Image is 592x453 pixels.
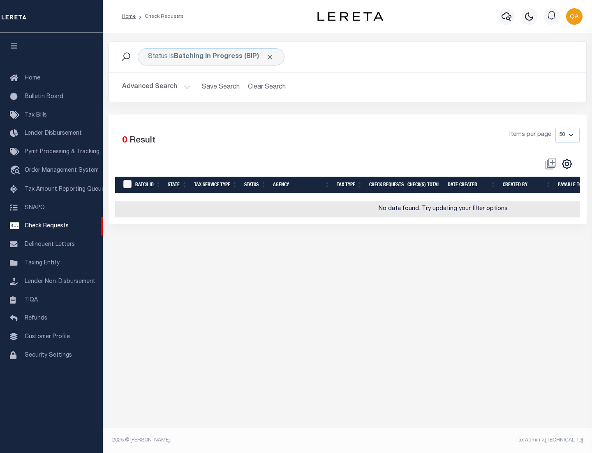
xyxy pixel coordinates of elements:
th: Batch Id: activate to sort column ascending [132,177,164,194]
span: Tax Bills [25,112,47,118]
b: Batching In Progress (BIP) [174,54,274,60]
span: 0 [122,136,127,145]
th: Check(s) Total [404,177,444,194]
span: Taxing Entity [25,260,60,266]
span: Lender Disbursement [25,131,82,136]
th: State: activate to sort column ascending [164,177,191,194]
span: SNAPQ [25,205,45,210]
button: Advanced Search [122,79,190,95]
span: Home [25,75,40,81]
a: Home [122,14,136,19]
span: Refunds [25,315,47,321]
li: Check Requests [136,13,184,20]
div: Tax Admin v.[TECHNICAL_ID] [354,437,583,444]
th: Agency: activate to sort column ascending [270,177,333,194]
th: Created By: activate to sort column ascending [499,177,555,194]
th: Date Created: activate to sort column ascending [444,177,499,194]
span: Bulletin Board [25,94,63,100]
th: Check Requests [366,177,404,194]
span: Check Requests [25,223,69,229]
div: 2025 © [PERSON_NAME]. [106,437,348,444]
span: Items per page [509,131,551,140]
th: Tax Service Type: activate to sort column ascending [191,177,241,194]
span: Pymt Processing & Tracking [25,149,99,155]
span: Customer Profile [25,334,70,340]
span: Click to Remove [266,53,274,61]
th: Tax Type: activate to sort column ascending [333,177,366,194]
span: TIQA [25,297,38,303]
span: Tax Amount Reporting Queue [25,187,105,192]
img: logo-dark.svg [317,12,383,21]
div: Status is [138,48,284,65]
span: Delinquent Letters [25,242,75,248]
span: Security Settings [25,353,72,358]
label: Result [129,134,155,147]
span: Lender Non-Disbursement [25,279,95,285]
button: Clear Search [245,79,289,95]
i: travel_explore [10,166,23,176]
img: svg+xml;base64,PHN2ZyB4bWxucz0iaHR0cDovL3d3dy53My5vcmcvMjAwMC9zdmciIHBvaW50ZXItZXZlbnRzPSJub25lIi... [566,8,583,25]
button: Save Search [197,79,245,95]
th: Status: activate to sort column ascending [241,177,270,194]
span: Order Management System [25,168,99,173]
